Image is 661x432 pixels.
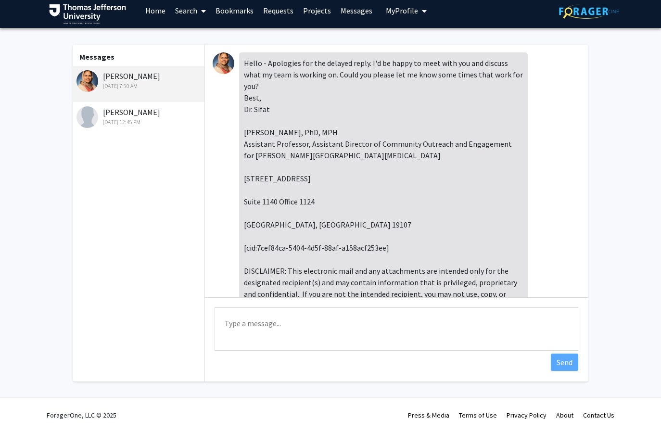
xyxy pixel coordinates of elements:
img: Thomas Jefferson University Logo [49,4,126,24]
div: [DATE] 12:45 PM [76,118,202,127]
a: Terms of Use [459,411,497,419]
div: [PERSON_NAME] [76,70,202,90]
b: Messages [79,52,114,62]
span: My Profile [386,6,418,15]
img: Fan Lee [76,106,98,128]
div: ForagerOne, LLC © 2025 [47,398,116,432]
img: ForagerOne Logo [559,4,619,19]
a: About [556,411,573,419]
a: Privacy Policy [507,411,547,419]
img: Munjireen Sifat [213,52,234,74]
div: Hello - Apologies for the delayed reply. I'd be happy to meet with you and discuss what my team i... [239,52,528,374]
iframe: Chat [7,389,41,425]
button: Send [551,354,578,371]
img: Munjireen Sifat [76,70,98,92]
div: [DATE] 7:50 AM [76,82,202,90]
a: Contact Us [583,411,614,419]
a: Press & Media [408,411,449,419]
div: [PERSON_NAME] [76,106,202,127]
textarea: Message [215,307,578,351]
